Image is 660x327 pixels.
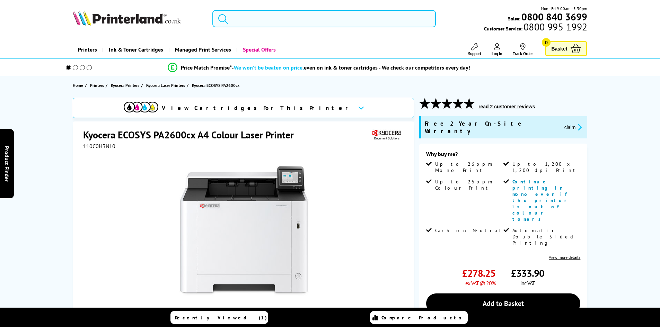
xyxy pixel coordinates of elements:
[111,82,139,89] span: Kyocera Printers
[541,5,587,12] span: Mon - Fri 9:00am - 5:30pm
[232,64,470,71] div: - even on ink & toner cartridges - We check our competitors every day!
[162,104,352,112] span: View Cartridges For This Printer
[545,41,587,56] a: Basket 0
[102,41,168,58] a: Ink & Toner Cartridges
[521,10,587,23] b: 0800 840 3699
[512,179,571,222] span: Continue printing in mono even if the printer is out of colour toners
[170,311,268,324] a: Recently Viewed (1)
[381,315,465,321] span: Compare Products
[73,82,85,89] a: Home
[3,146,10,181] span: Product Finder
[109,41,163,58] span: Ink & Toner Cartridges
[484,24,587,32] span: Customer Service:
[168,41,236,58] a: Managed Print Services
[176,163,312,299] img: Kyocera ECOSYS PA2600cx
[73,41,102,58] a: Printers
[549,255,580,260] a: View more details
[426,151,580,161] div: Why buy me?
[370,311,468,324] a: Compare Products
[562,123,584,131] button: promo-description
[492,51,502,56] span: Log In
[111,82,141,89] a: Kyocera Printers
[508,15,520,22] span: Sales:
[520,13,587,20] a: 0800 840 3699
[83,143,115,149] span: 110C0H3NL0
[476,103,537,110] button: read 2 customer reviews
[465,280,495,287] span: ex VAT @ 20%
[512,227,579,246] span: Automatic Double Sided Printing
[426,293,580,314] a: Add to Basket
[522,24,587,30] span: 0800 995 1992
[462,267,495,280] span: £278.25
[512,161,579,173] span: Up to 1,200 x 1,200 dpi Print
[192,82,241,89] a: Kyocera ECOSYS PA2600cx
[175,315,267,321] span: Recently Viewed (1)
[542,38,551,47] span: 0
[435,161,502,173] span: Up to 26ppm Mono Print
[435,179,502,191] span: Up to 26ppm Colour Print
[468,43,481,56] a: Support
[146,82,187,89] a: Kyocera Laser Printers
[511,267,544,280] span: £333.90
[73,82,83,89] span: Home
[234,64,304,71] span: We won’t be beaten on price,
[73,10,204,27] a: Printerland Logo
[371,128,403,141] img: Kyocera
[425,120,559,135] span: Free 2 Year On-Site Warranty
[468,51,481,56] span: Support
[435,227,501,234] span: Carbon Neutral
[90,82,106,89] a: Printers
[56,62,582,74] li: modal_Promise
[492,43,502,56] a: Log In
[520,280,535,287] span: inc VAT
[513,43,533,56] a: Track Order
[192,82,239,89] span: Kyocera ECOSYS PA2600cx
[181,64,232,71] span: Price Match Promise*
[124,102,158,112] img: View Cartridges
[90,82,104,89] span: Printers
[551,44,567,53] span: Basket
[146,82,185,89] span: Kyocera Laser Printers
[236,41,281,58] a: Special Offers
[73,10,181,26] img: Printerland Logo
[83,128,301,141] h1: Kyocera ECOSYS PA2600cx A4 Colour Laser Printer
